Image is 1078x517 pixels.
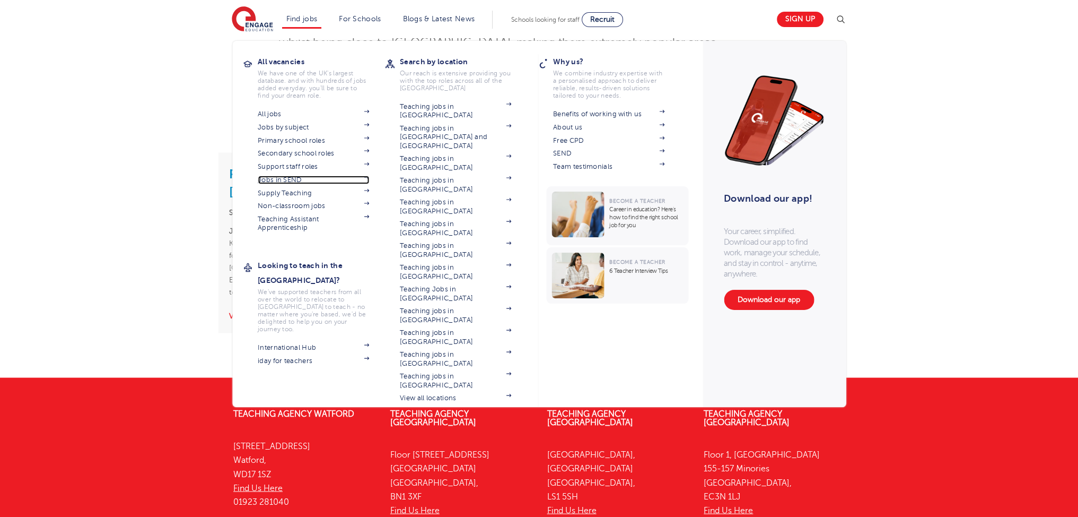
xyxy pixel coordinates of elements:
[511,16,580,23] span: Schools looking for staff
[704,409,790,427] a: Teaching Agency [GEOGRAPHIC_DATA]
[258,176,369,184] a: Jobs in SEND
[400,372,511,390] a: Teaching jobs in [GEOGRAPHIC_DATA]
[258,215,369,232] a: Teaching Assistant Apprenticeship
[777,12,823,27] a: Sign up
[258,343,369,352] a: International Hub
[724,187,820,210] h3: Download our app!
[400,220,511,237] a: Teaching jobs in [GEOGRAPHIC_DATA]
[582,12,623,27] a: Recruit
[229,227,285,235] strong: Job Description:
[553,70,664,99] p: We combine industry expertise with a personalised approach to deliver reliable, results-driven so...
[546,186,691,245] a: Become a TeacherCareer in education? Here’s how to find the right school job for you
[258,110,369,118] a: All jobs
[553,162,664,171] a: Team testimonials
[339,15,381,23] a: For Schools
[609,198,665,204] span: Become a Teacher
[400,54,527,69] h3: Search by location
[400,263,511,281] a: Teaching jobs in [GEOGRAPHIC_DATA]
[609,267,683,275] p: 6 Teacher Interview Tips
[400,242,511,259] a: Teaching jobs in [GEOGRAPHIC_DATA]
[553,149,664,158] a: SEND
[258,258,385,333] a: Looking to teach in the [GEOGRAPHIC_DATA]?We've supported teachers from all over the world to rel...
[724,226,825,279] p: Your career, simplified. Download our app to find work, manage your schedule, and stay in control...
[704,505,753,515] a: Find Us Here
[609,205,683,229] p: Career in education? Here’s how to find the right school job for you
[590,15,615,23] span: Recruit
[400,285,511,303] a: Teaching Jobs in [GEOGRAPHIC_DATA]
[547,409,633,427] a: Teaching Agency [GEOGRAPHIC_DATA]
[258,258,385,288] h3: Looking to teach in the [GEOGRAPHIC_DATA]?
[400,307,511,324] a: Teaching jobs in [GEOGRAPHIC_DATA]
[258,288,369,333] p: We've supported teachers from all over the world to relocate to [GEOGRAPHIC_DATA] to teach - no m...
[400,350,511,368] a: Teaching jobs in [GEOGRAPHIC_DATA]
[258,162,369,171] a: Support staff roles
[229,206,420,218] li: Primary
[400,102,511,120] a: Teaching jobs in [GEOGRAPHIC_DATA]
[258,136,369,145] a: Primary school roles
[553,54,680,69] h3: Why us?
[258,189,369,197] a: Supply Teaching
[229,225,420,298] p: KS1 or [GEOGRAPHIC_DATA] Primary Teacher Required for [GEOGRAPHIC_DATA] in [GEOGRAPHIC_DATA], [GE...
[400,54,527,92] a: Search by locationOur reach is extensive providing you with the top roles across all of the [GEOG...
[400,176,511,194] a: Teaching jobs in [GEOGRAPHIC_DATA]
[286,15,318,23] a: Find jobs
[724,290,814,310] a: Download our app
[229,312,281,320] a: View vacancy
[400,70,511,92] p: Our reach is extensive providing you with the top roles across all of the [GEOGRAPHIC_DATA]
[258,357,369,365] a: iday for teachers
[553,123,664,132] a: About us
[400,394,511,402] a: View all locations
[553,54,680,99] a: Why us?We combine industry expertise with a personalised approach to deliver reliable, results-dr...
[403,15,475,23] a: Blogs & Latest News
[553,136,664,145] a: Free CPD
[233,483,283,493] a: Find Us Here
[233,439,374,509] p: [STREET_ADDRESS] Watford, WD17 1SZ 01923 281040
[609,259,665,265] span: Become a Teacher
[232,6,273,33] img: Engage Education
[400,124,511,150] a: Teaching jobs in [GEOGRAPHIC_DATA] and [GEOGRAPHIC_DATA]
[400,154,511,172] a: Teaching jobs in [GEOGRAPHIC_DATA]
[390,505,440,515] a: Find Us Here
[547,505,597,515] a: Find Us Here
[400,329,511,346] a: Teaching jobs in [GEOGRAPHIC_DATA]
[258,54,385,99] a: All vacanciesWe have one of the UK's largest database. and with hundreds of jobs added everyday. ...
[233,409,354,418] a: Teaching Agency Watford
[258,123,369,132] a: Jobs by subject
[553,110,664,118] a: Benefits of working with us
[258,70,369,99] p: We have one of the UK's largest database. and with hundreds of jobs added everyday. you'll be sur...
[229,208,254,216] strong: Sector:
[229,166,338,199] a: Primary Teacher – [PERSON_NAME]
[390,409,476,427] a: Teaching Agency [GEOGRAPHIC_DATA]
[258,54,385,69] h3: All vacancies
[546,247,691,304] a: Become a Teacher6 Teacher Interview Tips
[258,149,369,158] a: Secondary school roles
[258,202,369,210] a: Non-classroom jobs
[400,198,511,216] a: Teaching jobs in [GEOGRAPHIC_DATA]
